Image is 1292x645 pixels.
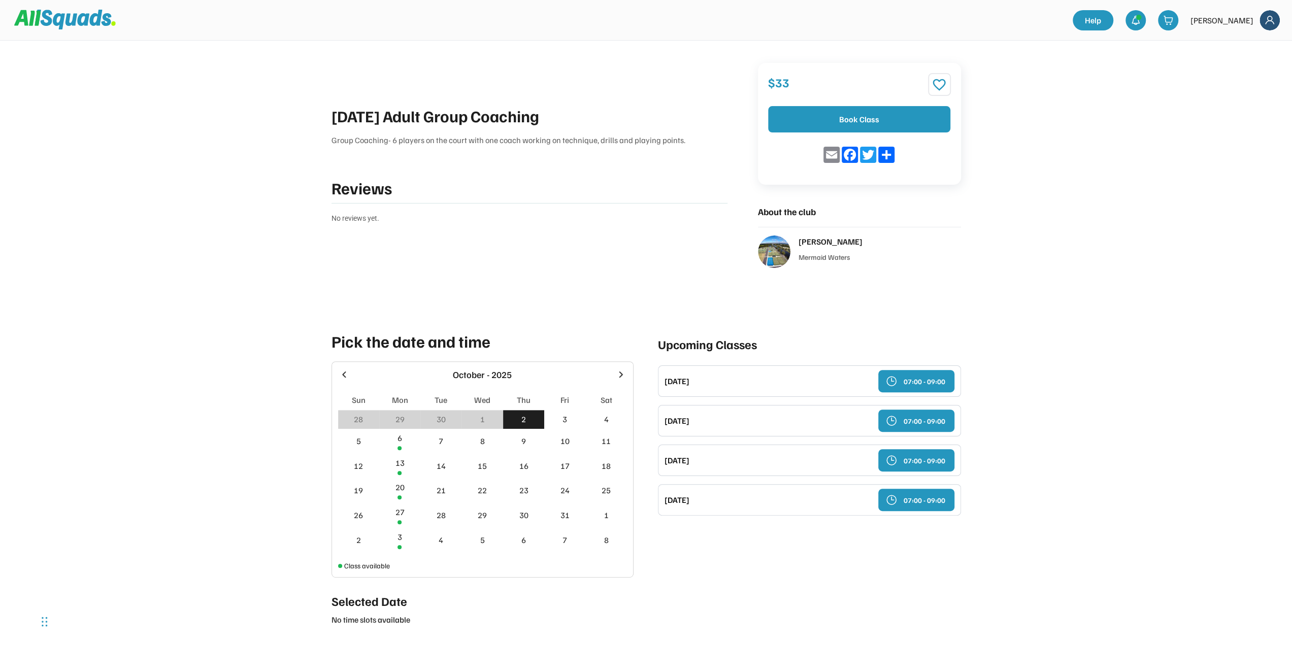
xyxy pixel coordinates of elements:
div: Mermaid Waters [799,252,961,262]
div: Class available [344,560,390,571]
div: 26 [354,509,363,521]
div: 6 [521,534,526,546]
div: 07:00 - 09:00 [904,495,945,505]
div: [PERSON_NAME] [799,235,961,248]
div: Selected Date [332,592,634,610]
div: [DATE] [665,454,872,466]
div: 23 [519,484,528,496]
div: 29 [478,509,487,521]
div: 7 [562,534,567,546]
a: Facebook [841,147,859,163]
div: 4 [604,413,609,425]
div: 22 [478,484,487,496]
div: [DATE] Adult Group Coaching [332,104,727,128]
div: 18 [602,460,611,472]
div: 5 [356,435,361,447]
div: 16 [519,460,528,472]
div: October - 2025 [355,368,610,382]
img: Frame%2018.svg [1260,10,1280,30]
div: 30 [519,509,528,521]
div: 2 [521,413,526,425]
div: [PERSON_NAME] [1190,14,1253,26]
div: 30 [437,413,446,425]
div: Sun [352,394,366,406]
div: 3 [562,413,567,425]
div: 19 [354,484,363,496]
div: 25 [602,484,611,496]
button: Book Class [768,106,950,132]
div: 21 [437,484,446,496]
img: shopping-cart-01%20%281%29.svg [1163,15,1173,25]
div: 07:00 - 09:00 [904,416,945,426]
div: $33 [768,73,924,91]
img: Squad%20Logo.svg [14,10,116,29]
div: [DATE] [665,494,872,506]
div: Reviews [332,176,661,200]
div: 8 [480,435,485,447]
div: 17 [560,460,570,472]
div: 07:00 - 09:00 [904,376,945,387]
div: 3 [397,531,402,543]
img: love%20tennis%20cover.jpg [758,235,790,268]
div: [DATE] [665,375,872,387]
div: 24 [560,484,570,496]
div: 29 [395,413,404,425]
div: 13 [395,457,404,469]
div: Mon [391,394,408,406]
div: 2 [356,534,361,546]
div: About the club [758,205,961,219]
div: Sat [601,394,612,406]
div: 7 [439,435,443,447]
div: 15 [478,460,487,472]
div: 11 [602,435,611,447]
img: bell-03%20%281%29.svg [1131,15,1141,25]
div: 1 [480,413,485,425]
div: Tue [435,394,447,406]
div: 28 [437,509,446,521]
div: 10 [560,435,570,447]
div: Group Coaching- 6 players on the court with one coach working on technique, drills and playing po... [332,134,727,146]
div: 5 [480,534,485,546]
div: Wed [474,394,490,406]
a: Share [877,147,896,163]
a: Email [822,147,841,163]
div: 12 [354,460,363,472]
div: 6 [397,432,402,444]
div: 20 [395,481,404,493]
div: 8 [604,534,609,546]
div: 14 [437,460,446,472]
div: 28 [354,413,363,425]
a: Help [1073,10,1113,30]
div: 4 [439,534,443,546]
div: 27 [395,506,404,518]
div: No reviews yet. [332,213,727,224]
div: 31 [560,509,570,521]
div: 9 [521,435,526,447]
div: Upcoming Classes [658,335,961,353]
a: Twitter [859,147,877,163]
div: Pick the date and time [332,329,634,353]
div: Thu [517,394,531,406]
div: Fri [560,394,569,406]
div: 07:00 - 09:00 [904,455,945,466]
div: No time slots available [332,614,634,625]
div: 1 [604,509,609,521]
div: [DATE] [665,415,872,427]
